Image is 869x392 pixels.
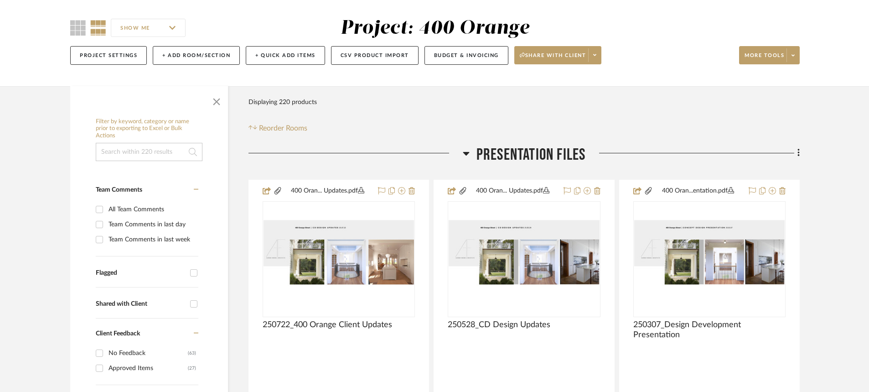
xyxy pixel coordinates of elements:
div: No Feedback [109,346,188,361]
div: (27) [188,361,196,376]
div: Project: 400 Orange [341,19,529,38]
button: Project Settings [70,46,147,65]
button: Share with client [514,46,602,64]
span: 250722_400 Orange Client Updates [263,320,392,330]
h6: Filter by keyword, category or name prior to exporting to Excel or Bulk Actions [96,118,202,140]
span: Presentation Files [476,145,586,165]
div: All Team Comments [109,202,196,217]
button: + Quick Add Items [246,46,325,65]
div: Approved Items [109,361,188,376]
span: More tools [745,52,784,66]
input: Search within 220 results [96,143,202,161]
img: 250722_400 Orange Client Updates [264,210,414,308]
button: Close [207,91,226,109]
span: Client Feedback [96,330,140,337]
div: Team Comments in last week [109,232,196,247]
div: Team Comments in last day [109,217,196,232]
div: 0 [634,202,785,317]
button: 400 Oran... Updates.pdf [282,186,372,197]
button: Budget & Invoicing [424,46,508,65]
button: 400 Oran...entation.pdf [653,186,743,197]
button: 400 Oran... Updates.pdf [467,186,558,197]
span: 250528_CD Design Updates [448,320,550,330]
img: 250528_CD Design Updates [449,210,599,308]
span: Reorder Rooms [259,123,307,134]
div: Shared with Client [96,300,186,308]
div: Displaying 220 products [248,93,317,111]
span: Share with client [520,52,586,66]
div: Flagged [96,269,186,277]
button: More tools [739,46,800,64]
button: + Add Room/Section [153,46,240,65]
button: CSV Product Import [331,46,419,65]
div: (63) [188,346,196,361]
img: 250307_Design Development Presentation [634,210,785,308]
span: Team Comments [96,187,142,193]
button: Reorder Rooms [248,123,307,134]
span: 250307_Design Development Presentation [633,320,786,340]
